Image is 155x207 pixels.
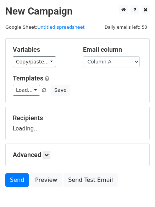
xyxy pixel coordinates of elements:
a: Daily emails left: 50 [102,24,150,30]
h5: Recipients [13,114,142,122]
a: Load... [13,85,40,96]
small: Google Sheet: [5,24,85,30]
a: Copy/paste... [13,56,56,67]
div: Loading... [13,114,142,133]
h5: Advanced [13,151,142,159]
h5: Variables [13,46,72,54]
button: Save [51,85,70,96]
span: Daily emails left: 50 [102,23,150,31]
h2: New Campaign [5,5,150,17]
a: Templates [13,74,43,82]
a: Send [5,173,29,187]
a: Send Test Email [63,173,117,187]
a: Preview [31,173,62,187]
h5: Email column [83,46,143,54]
a: Untitled spreadsheet [37,24,84,30]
